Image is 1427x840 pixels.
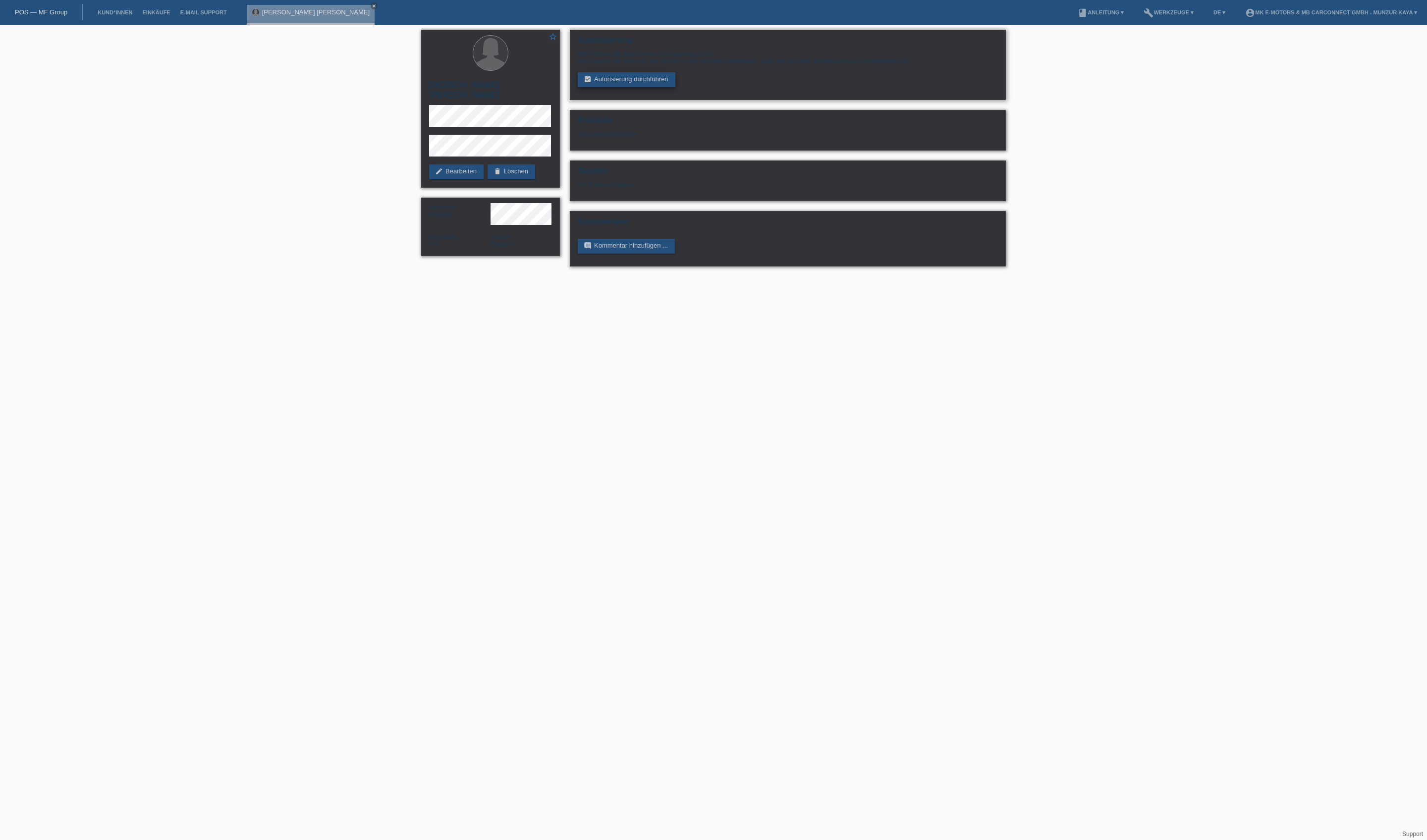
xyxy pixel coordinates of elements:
a: Kund*innen [93,9,137,15]
a: editBearbeiten [429,164,484,179]
a: assignment_turned_inAutorisierung durchführen [578,72,675,87]
a: Support [1402,831,1423,838]
div: Weiblich [429,203,491,218]
a: close [371,2,378,9]
a: buildWerkzeuge ▾ [1139,9,1199,15]
span: Deutsch [491,240,514,248]
div: Bitte führen Sie zuerst eine Autorisierung durch. Bitte lassen Sie sich von der Kundin vorab münd... [578,50,998,65]
h2: Dateien [578,166,998,181]
a: commentKommentar hinzufügen ... [578,239,675,254]
a: E-Mail Support [175,9,232,15]
span: Sprache [491,234,511,240]
a: star_border [549,32,557,43]
a: POS — MF Group [15,8,67,16]
a: bookAnleitung ▾ [1073,9,1129,15]
i: delete [494,167,501,175]
i: assignment_turned_in [584,75,592,83]
span: Geschlecht [429,204,456,210]
i: account_circle [1245,8,1255,18]
span: Nationalität [429,234,456,240]
a: DE ▾ [1208,9,1230,15]
h2: Kommentare [578,216,998,231]
a: [PERSON_NAME] [PERSON_NAME] [262,8,370,16]
a: account_circleMK E-MOTORS & MB CarConnect GmbH - Munzur Kaya ▾ [1240,9,1422,15]
i: book [1078,8,1088,18]
h2: [PERSON_NAME] [PERSON_NAME] [429,80,552,105]
i: edit [435,167,443,175]
a: deleteLöschen [488,164,535,179]
i: close [372,3,377,8]
h2: Autorisierung [578,35,998,50]
i: build [1144,8,1153,18]
div: Noch keine Einkäufe [578,130,998,145]
h2: Einkäufe [578,115,998,130]
i: comment [584,242,592,250]
i: star_border [549,32,557,41]
div: Noch keine Dateien [578,181,880,188]
a: Einkäufe [137,9,175,15]
span: Schweiz [429,240,439,248]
